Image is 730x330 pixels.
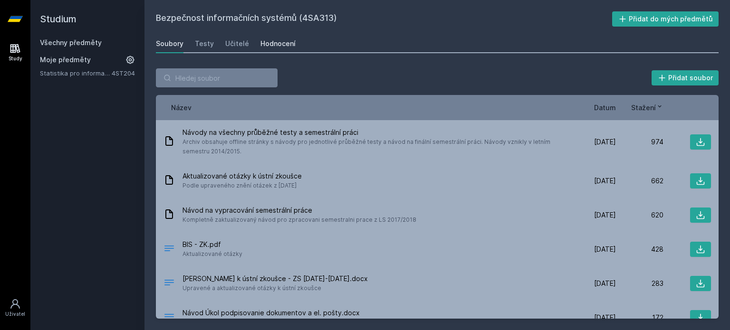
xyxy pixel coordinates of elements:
div: 662 [616,176,663,186]
span: Moje předměty [40,55,91,65]
span: Návod Úkol podpisovanie dokumentov a el. pošty.docx [182,308,409,318]
span: Archiv obsahuje offline stránky s návody pro jednotlivé průběžné testy a návod na finální semestr... [182,137,565,156]
span: BIS - ZK.pdf [182,240,242,249]
div: 974 [616,137,663,147]
button: Stažení [631,103,663,113]
a: Soubory [156,34,183,53]
span: Návody na všechny průběžné testy a semestrální práci [182,128,565,137]
a: Všechny předměty [40,38,102,47]
span: [DATE] [594,137,616,147]
div: Testy [195,39,214,48]
h2: Bezpečnost informačních systémů (4SA313) [156,11,612,27]
div: Hodnocení [260,39,296,48]
span: Kompletně zaktualizovaný návod pro zpracovani semestralni prace z LS 2017/2018 [182,215,416,225]
span: Návod na vypracování semestrální práce [182,206,416,215]
a: 4ST204 [112,69,135,77]
a: Statistika pro informatiky [40,68,112,78]
a: Testy [195,34,214,53]
a: Učitelé [225,34,249,53]
span: Podle upraveného znění otázek z [DATE] [182,181,302,190]
span: [DATE] [594,245,616,254]
div: Uživatel [5,311,25,318]
div: 172 [616,313,663,322]
span: Upravené a aktualizované otázky k ústní zkoušce [182,283,368,293]
div: DOCX [163,277,175,291]
a: Study [2,38,29,67]
div: 283 [616,279,663,288]
div: Soubory [156,39,183,48]
span: [DATE] [594,313,616,322]
span: [PERSON_NAME] k ústní zkoušce - ZS [DATE]-[DATE].docx [182,274,368,283]
button: Přidat do mých předmětů [612,11,719,27]
a: Hodnocení [260,34,296,53]
a: Uživatel [2,293,29,322]
button: Přidat soubor [652,70,719,85]
span: Návod vďaka ktorému hladko spravíš úkol podpisovanie dokumentov a el. pošty [182,318,409,327]
div: PDF [163,243,175,256]
div: 428 [616,245,663,254]
div: 620 [616,210,663,220]
span: [DATE] [594,279,616,288]
span: [DATE] [594,210,616,220]
input: Hledej soubor [156,68,278,87]
div: Study [9,55,22,62]
div: Učitelé [225,39,249,48]
button: Název [171,103,192,113]
span: Aktualizované otázky [182,249,242,259]
span: Aktualizované otázky k ústní zkoušce [182,171,302,181]
span: [DATE] [594,176,616,186]
button: Datum [594,103,616,113]
span: Stažení [631,103,656,113]
div: DOCX [163,311,175,325]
